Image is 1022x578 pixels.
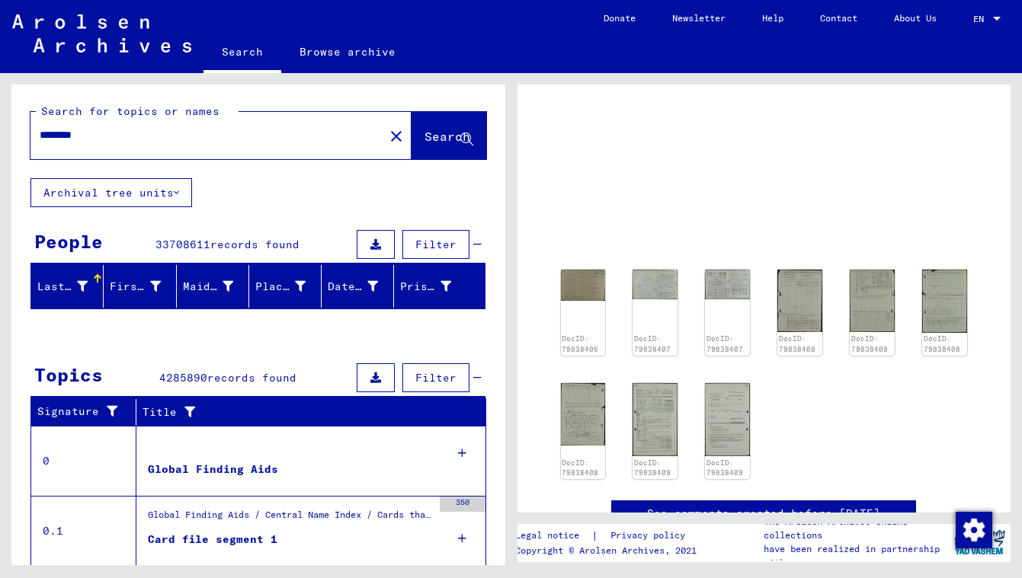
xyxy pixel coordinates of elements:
[183,274,252,299] div: Maiden Name
[515,528,703,544] div: |
[255,279,306,295] div: Place of Birth
[37,400,139,424] div: Signature
[143,404,456,420] div: Title
[37,274,107,299] div: Last Name
[922,270,967,333] img: 003.jpg
[777,270,822,332] img: 001.jpg
[633,270,678,299] img: 001.jpg
[31,426,136,496] td: 0
[210,238,300,251] span: records found
[387,127,405,145] mat-icon: close
[951,523,1008,561] img: yv_logo.png
[255,274,325,299] div: Place of Birth
[706,334,743,353] a: DocID: 79838407
[328,274,397,299] div: Date of Birth
[705,383,750,456] img: 002.jpg
[328,279,378,295] div: Date of Birth
[183,279,233,295] div: Maiden Name
[148,532,277,548] div: Card file segment 1
[561,383,606,445] img: 004.jpg
[110,279,160,295] div: First Name
[633,383,678,456] img: 001.jpg
[159,371,207,385] span: 4285890
[203,34,281,73] a: Search
[402,363,469,392] button: Filter
[764,542,949,570] p: have been realized in partnership with
[634,458,671,477] a: DocID: 79838409
[34,361,103,388] div: Topics
[764,515,949,542] p: The Arolsen Archives online collections
[402,230,469,259] button: Filter
[412,112,486,159] button: Search
[249,265,322,308] mat-header-cell: Place of Birth
[41,104,219,118] mat-label: Search for topics or names
[155,238,210,251] span: 33708611
[515,544,703,557] p: Copyright © Arolsen Archives, 2021
[381,120,412,151] button: Clear
[322,265,394,308] mat-header-cell: Date of Birth
[400,274,469,299] div: Prisoner #
[148,461,278,477] div: Global Finding Aids
[851,334,888,353] a: DocID: 79838408
[561,270,606,301] img: 001.jpg
[400,279,450,295] div: Prisoner #
[424,129,470,144] span: Search
[440,497,485,512] div: 350
[31,496,136,566] td: 0.1
[706,458,743,477] a: DocID: 79838409
[281,34,414,70] a: Browse archive
[104,265,176,308] mat-header-cell: First Name
[177,265,249,308] mat-header-cell: Maiden Name
[110,274,179,299] div: First Name
[30,178,192,207] button: Archival tree units
[634,334,671,353] a: DocID: 79838407
[562,334,598,353] a: DocID: 79838406
[415,238,457,251] span: Filter
[148,508,432,529] div: Global Finding Aids / Central Name Index / Cards that have been scanned during first sequential m...
[515,528,591,544] a: Legal notice
[415,371,457,385] span: Filter
[562,458,598,477] a: DocID: 79838408
[779,334,815,353] a: DocID: 79838408
[31,265,104,308] mat-header-cell: Last Name
[143,400,471,424] div: Title
[207,371,296,385] span: records found
[34,228,103,255] div: People
[598,528,703,544] a: Privacy policy
[973,14,990,24] span: EN
[37,404,124,420] div: Signature
[705,270,750,299] img: 002.jpg
[12,14,191,53] img: Arolsen_neg.svg
[924,334,960,353] a: DocID: 79838408
[37,279,88,295] div: Last Name
[956,512,992,548] img: Change consent
[394,265,484,308] mat-header-cell: Prisoner #
[850,270,895,333] img: 002.jpg
[647,506,880,522] a: See comments created before [DATE]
